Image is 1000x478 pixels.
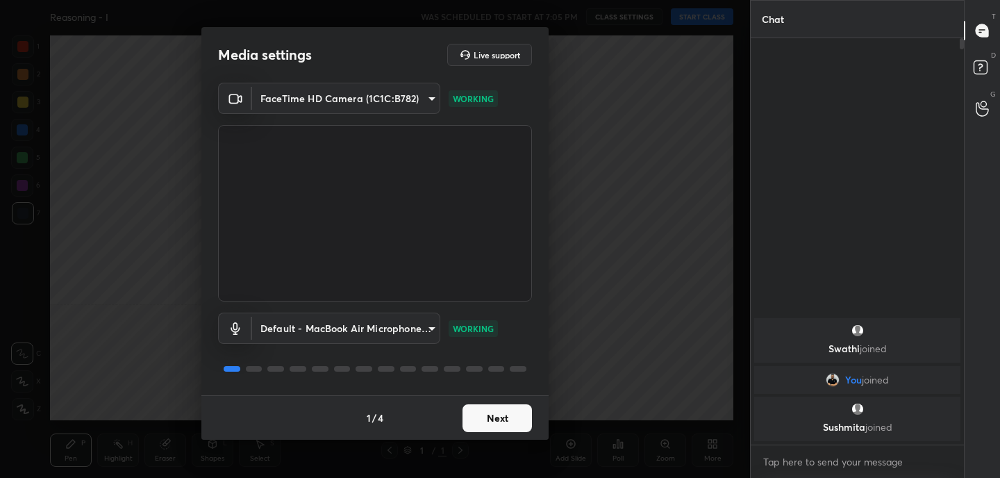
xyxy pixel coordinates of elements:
[865,420,892,434] span: joined
[860,342,887,355] span: joined
[991,50,996,60] p: D
[372,411,376,425] h4: /
[990,89,996,99] p: G
[378,411,383,425] h4: 4
[845,374,862,386] span: You
[218,46,312,64] h2: Media settings
[751,315,964,445] div: grid
[453,92,494,105] p: WORKING
[751,1,795,38] p: Chat
[367,411,371,425] h4: 1
[862,374,889,386] span: joined
[762,422,952,433] p: Sushmita
[453,322,494,335] p: WORKING
[826,373,840,387] img: 9107ca6834834495b00c2eb7fd6a1f67.jpg
[851,402,865,416] img: default.png
[252,83,440,114] div: FaceTime HD Camera (1C1C:B782)
[252,313,440,344] div: FaceTime HD Camera (1C1C:B782)
[462,404,532,432] button: Next
[762,343,952,354] p: Swathi
[992,11,996,22] p: T
[474,51,520,59] h5: Live support
[851,324,865,338] img: default.png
